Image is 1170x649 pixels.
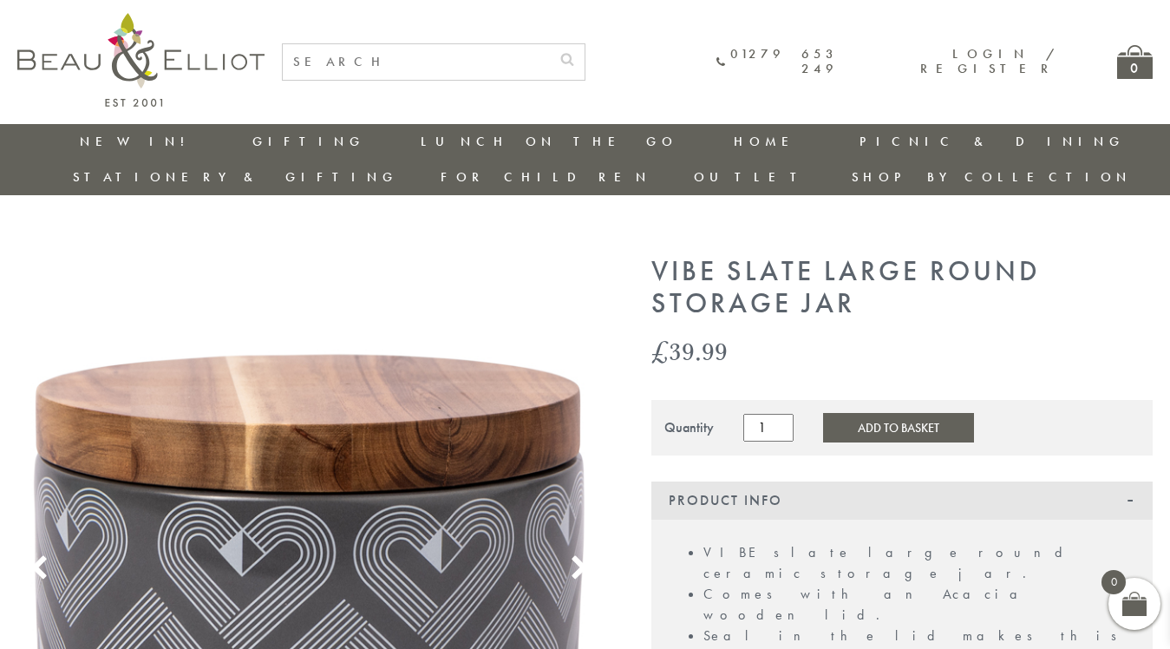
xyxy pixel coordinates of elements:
a: 0 [1117,45,1153,79]
a: Home [734,133,803,150]
a: 01279 653 249 [716,47,838,77]
div: Product Info [651,482,1153,520]
a: Gifting [252,133,365,150]
h1: Vibe Slate Large Round Storage Jar [651,256,1153,320]
li: VIBE slate large round ceramic storage jar. [703,542,1135,584]
a: Lunch On The Go [421,133,677,150]
a: Shop by collection [852,168,1132,186]
a: Outlet [694,168,809,186]
input: SEARCH [283,44,550,80]
span: £ [651,333,669,369]
a: Picnic & Dining [860,133,1125,150]
a: Login / Register [920,45,1056,77]
li: Comes with an Acacia wooden lid. [703,584,1135,626]
input: Product quantity [743,414,794,442]
button: Add to Basket [823,413,974,442]
bdi: 39.99 [651,333,728,369]
a: For Children [441,168,651,186]
a: Stationery & Gifting [73,168,398,186]
a: New in! [80,133,196,150]
span: 0 [1101,570,1126,594]
img: logo [17,13,265,107]
div: Quantity [664,420,714,436]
